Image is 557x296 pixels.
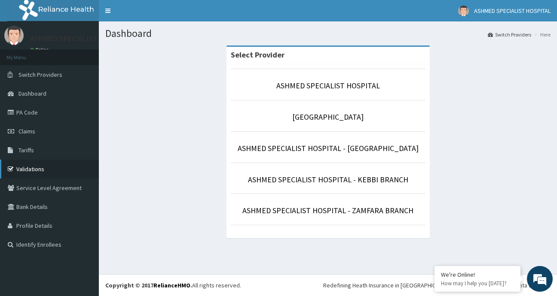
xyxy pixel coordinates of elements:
footer: All rights reserved. [99,274,557,296]
div: Redefining Heath Insurance in [GEOGRAPHIC_DATA] using Telemedicine and Data Science! [323,281,551,290]
a: ASHMED SPECIALIST HOSPITAL [276,81,380,91]
img: User Image [4,26,24,45]
span: Dashboard [18,90,46,97]
a: ASHMED SPECIALIST HOSPITAL - ZAMFARA BRANCH [242,205,413,215]
h1: Dashboard [105,28,551,39]
a: Switch Providers [488,31,531,38]
a: ASHMED SPECIALIST HOSPITAL - [GEOGRAPHIC_DATA] [238,143,419,153]
strong: Copyright © 2017 . [105,281,192,289]
div: We're Online! [441,271,514,278]
a: RelianceHMO [153,281,190,289]
span: Switch Providers [18,71,62,79]
span: Tariffs [18,146,34,154]
a: [GEOGRAPHIC_DATA] [292,112,364,122]
p: ASHMED SPECIALIST HOSPITAL [30,35,133,42]
strong: Select Provider [231,50,285,60]
span: ASHMED SPECIALIST HOSPITAL [474,7,551,15]
li: Here [532,31,551,38]
a: Online [30,47,51,53]
img: User Image [458,6,469,16]
span: Claims [18,127,35,135]
a: ASHMED SPECIALIST HOSPITAL - KEBBI BRANCH [248,175,408,184]
p: How may I help you today? [441,280,514,287]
